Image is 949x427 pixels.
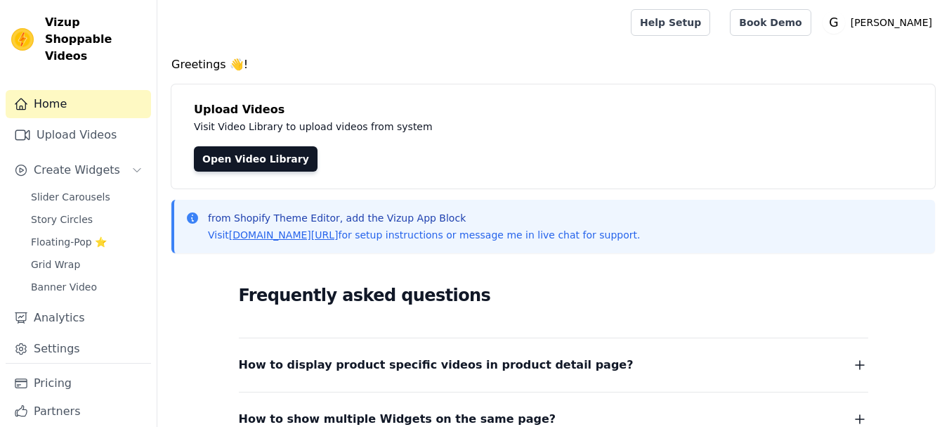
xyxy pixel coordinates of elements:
[6,156,151,184] button: Create Widgets
[823,10,938,35] button: G [PERSON_NAME]
[22,232,151,252] a: Floating-Pop ⭐
[631,9,710,36] a: Help Setup
[239,355,868,375] button: How to display product specific videos in product detail page?
[208,211,640,225] p: from Shopify Theme Editor, add the Vizup App Block
[22,255,151,274] a: Grid Wrap
[194,118,823,135] p: Visit Video Library to upload videos from system
[194,146,318,172] a: Open Video Library
[229,229,339,241] a: [DOMAIN_NAME][URL]
[6,397,151,426] a: Partners
[31,235,107,249] span: Floating-Pop ⭐
[6,335,151,363] a: Settings
[6,369,151,397] a: Pricing
[845,10,938,35] p: [PERSON_NAME]
[6,90,151,118] a: Home
[6,304,151,332] a: Analytics
[31,257,80,272] span: Grid Wrap
[45,14,145,65] span: Vizup Shoppable Videos
[22,210,151,229] a: Story Circles
[11,28,34,51] img: Vizup
[194,101,912,118] h4: Upload Videos
[730,9,811,36] a: Book Demo
[171,56,935,73] h4: Greetings 👋!
[239,355,634,375] span: How to display product specific videos in product detail page?
[6,121,151,149] a: Upload Videos
[239,281,868,310] h2: Frequently asked questions
[31,280,97,294] span: Banner Video
[22,277,151,297] a: Banner Video
[208,228,640,242] p: Visit for setup instructions or message me in live chat for support.
[829,15,838,30] text: G
[31,190,110,204] span: Slider Carousels
[31,212,93,227] span: Story Circles
[34,162,120,179] span: Create Widgets
[22,187,151,207] a: Slider Carousels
